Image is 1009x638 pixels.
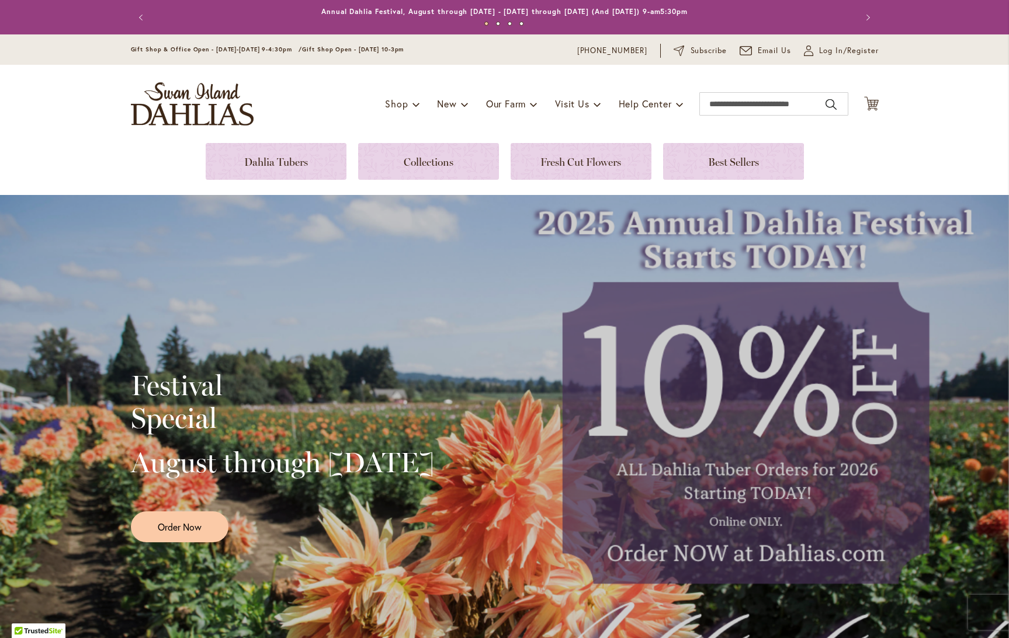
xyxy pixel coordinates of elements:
span: Gift Shop & Office Open - [DATE]-[DATE] 9-4:30pm / [131,46,303,53]
span: Subscribe [691,45,727,57]
button: 1 of 4 [484,22,488,26]
span: Visit Us [555,97,589,110]
span: Our Farm [486,97,526,110]
span: Shop [385,97,408,110]
button: 4 of 4 [519,22,523,26]
button: 2 of 4 [496,22,500,26]
h2: Festival Special [131,369,434,434]
a: Email Us [740,45,791,57]
span: Gift Shop Open - [DATE] 10-3pm [302,46,404,53]
button: Previous [131,6,154,29]
h2: August through [DATE] [131,446,434,479]
span: Email Us [758,45,791,57]
button: 3 of 4 [508,22,512,26]
span: Log In/Register [819,45,879,57]
a: Log In/Register [804,45,879,57]
a: store logo [131,82,254,125]
a: Annual Dahlia Festival, August through [DATE] - [DATE] through [DATE] (And [DATE]) 9-am5:30pm [321,7,688,16]
a: [PHONE_NUMBER] [577,45,648,57]
button: Next [855,6,879,29]
a: Order Now [131,511,228,542]
span: Order Now [158,520,202,534]
span: Help Center [619,97,672,110]
span: New [437,97,456,110]
a: Subscribe [674,45,727,57]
